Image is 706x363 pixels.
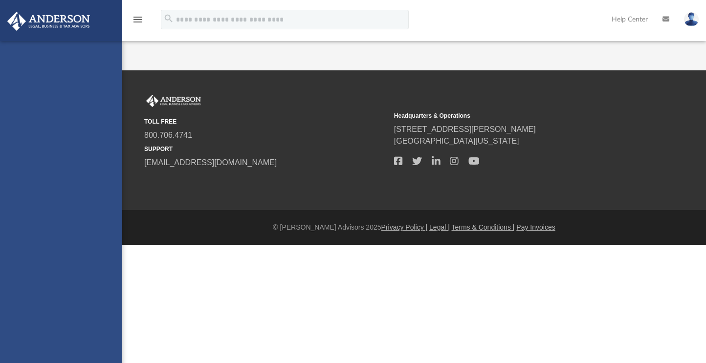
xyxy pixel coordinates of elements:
a: 800.706.4741 [144,131,192,139]
i: menu [132,14,144,25]
a: Terms & Conditions | [452,223,515,231]
a: Privacy Policy | [381,223,428,231]
a: Pay Invoices [516,223,555,231]
a: Legal | [429,223,450,231]
small: TOLL FREE [144,117,387,126]
small: Headquarters & Operations [394,111,637,120]
a: menu [132,19,144,25]
img: Anderson Advisors Platinum Portal [4,12,93,31]
img: User Pic [684,12,699,26]
div: © [PERSON_NAME] Advisors 2025 [122,222,706,233]
a: [EMAIL_ADDRESS][DOMAIN_NAME] [144,158,277,167]
small: SUPPORT [144,145,387,153]
img: Anderson Advisors Platinum Portal [144,95,203,107]
a: [STREET_ADDRESS][PERSON_NAME] [394,125,536,133]
a: [GEOGRAPHIC_DATA][US_STATE] [394,137,519,145]
i: search [163,13,174,24]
